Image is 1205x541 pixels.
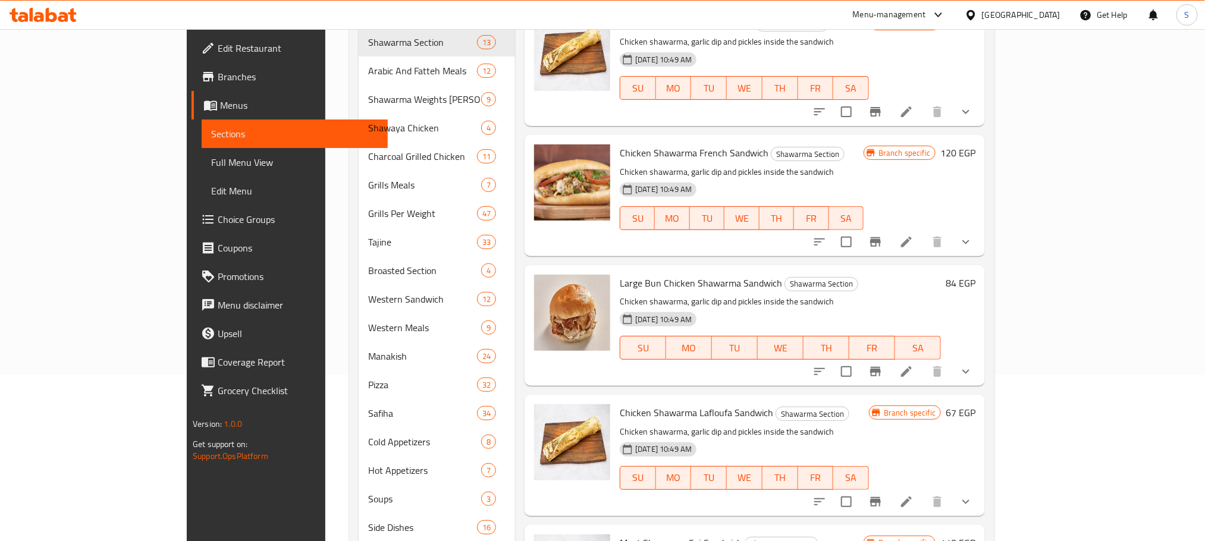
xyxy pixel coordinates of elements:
div: Manakish24 [359,342,515,370]
span: SU [625,210,650,227]
span: 24 [478,351,495,362]
span: Cold Appetizers [368,435,481,449]
span: 33 [478,237,495,248]
span: Grills Meals [368,178,481,192]
button: MO [656,76,692,100]
span: 12 [478,65,495,77]
svg: Show Choices [959,364,973,379]
span: MO [661,80,687,97]
div: Cold Appetizers8 [359,427,515,456]
a: Edit menu item [899,495,914,509]
a: Coupons [192,234,388,262]
span: 47 [478,208,495,219]
span: 9 [482,94,495,105]
span: Edit Restaurant [218,41,378,55]
button: sort-choices [805,228,834,256]
span: TH [767,80,793,97]
span: TU [696,80,722,97]
span: SU [625,339,661,357]
button: SU [620,336,666,360]
div: items [481,178,496,192]
div: Grills Per Weight47 [359,199,515,228]
div: Pizza [368,378,477,392]
div: Menu-management [853,8,926,22]
h6: 120 EGP [940,144,975,161]
a: Upsell [192,319,388,348]
a: Edit Restaurant [192,34,388,62]
span: 4 [482,122,495,134]
div: Tajine [368,235,477,249]
span: Select to update [834,489,859,514]
span: Branches [218,70,378,84]
svg: Show Choices [959,495,973,509]
span: FR [854,339,890,357]
div: items [477,149,496,163]
div: Shawarma Section [771,147,845,161]
span: Full Menu View [211,155,378,169]
div: items [481,121,496,135]
button: sort-choices [805,487,834,516]
span: Shawarma Section [785,277,858,291]
div: items [477,406,496,420]
div: Manakish [368,349,477,363]
div: Shawarma Section13 [359,28,515,56]
button: FR [798,76,834,100]
button: show more [952,487,980,516]
p: Chicken shawarma, garlic dip and pickles inside the sandwich [620,34,869,49]
span: Chicken Shawarma French Sandwich [620,144,768,162]
span: MO [671,339,707,357]
button: WE [724,206,759,230]
img: Chicken Shawarma Saj Sandwich [534,15,610,91]
img: Large Bun Chicken Shawarma Sandwich [534,275,610,351]
button: SA [829,206,864,230]
span: Hot Appetizers [368,463,481,477]
button: TU [691,466,727,490]
span: WE [732,80,758,97]
button: SU [620,206,655,230]
span: Side Dishes [368,520,477,534]
span: FR [799,210,824,227]
a: Menus [192,91,388,119]
a: Edit menu item [899,105,914,119]
svg: Show Choices [959,235,973,249]
div: Pizza32 [359,370,515,399]
button: TH [760,206,794,230]
button: show more [952,357,980,386]
div: Shawaya Chicken4 [359,114,515,142]
button: delete [923,97,952,126]
span: Edit Menu [211,184,378,198]
button: SA [833,76,869,100]
button: delete [923,357,952,386]
img: Chicken Shawarma Lafloufa Sandwich [534,404,610,480]
span: Select to update [834,359,859,384]
span: Chicken Shawarma Lafloufa Sandwich [620,404,773,422]
button: FR [798,466,834,490]
h6: 84 EGP [946,275,975,291]
button: show more [952,228,980,256]
button: MO [666,336,712,360]
div: items [481,263,496,278]
button: SU [620,76,656,100]
span: Sections [211,127,378,141]
span: 8 [482,436,495,448]
a: Promotions [192,262,388,291]
span: Soups [368,492,481,506]
span: Shawarma Weights [PERSON_NAME] [368,92,481,106]
span: Charcoal Grilled Chicken [368,149,477,163]
h6: 99 EGP [946,15,975,32]
a: Full Menu View [202,148,388,177]
div: Arabic And Fatteh Meals [368,64,477,78]
span: Menu disclaimer [218,298,378,312]
div: items [481,463,496,477]
span: Get support on: [193,436,247,452]
div: Shawarma Weights [PERSON_NAME]9 [359,85,515,114]
a: Support.OpsPlatform [193,448,268,464]
span: Choice Groups [218,212,378,227]
span: S [1185,8,1190,21]
div: Grills Meals7 [359,171,515,199]
button: TU [691,76,727,100]
span: 13 [478,37,495,48]
a: Edit menu item [899,235,914,249]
